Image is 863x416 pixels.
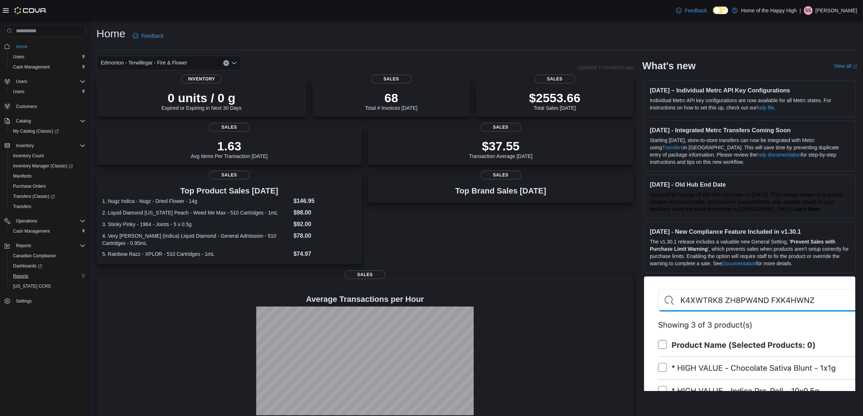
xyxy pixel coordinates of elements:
span: Cash Management [10,227,86,236]
span: Transfers [10,202,86,211]
button: Operations [13,217,40,225]
button: Inventory [1,141,88,151]
span: Inventory [181,75,222,83]
div: Total Sales [DATE] [529,91,581,111]
button: Open list of options [231,60,237,66]
span: My Catalog (Classic) [13,128,59,134]
button: Purchase Orders [7,181,88,191]
span: Purchase Orders [10,182,86,191]
dt: 2. Liquid Diamond [US_STATE] Peach - Weed Me Max - 510 Cartridges - 1mL [102,209,291,216]
div: Expired or Expiring in Next 30 Days [162,91,242,111]
button: Catalog [1,116,88,126]
span: Users [13,77,86,86]
span: Inventory Manager (Classic) [13,163,73,169]
span: Washington CCRS [10,282,86,291]
span: Reports [13,273,28,279]
h3: [DATE] - Old Hub End Date [650,181,850,188]
dd: $92.00 [294,220,356,229]
dd: $98.00 [294,208,356,217]
button: Inventory Count [7,151,88,161]
a: My Catalog (Classic) [10,127,62,136]
h3: [DATE] – Individual Metrc API Key Configurations [650,87,850,94]
dd: $74.97 [294,250,356,258]
dd: $78.00 [294,232,356,240]
a: [US_STATE] CCRS [10,282,54,291]
h3: Top Product Sales [DATE] [102,187,356,195]
span: Operations [16,218,37,224]
span: Purchase Orders [13,183,46,189]
div: Transaction Average [DATE] [469,139,533,159]
h1: Home [96,26,125,41]
a: Feedback [673,3,710,18]
span: Dashboards [13,263,42,269]
button: [US_STATE] CCRS [7,281,88,291]
p: Home of the Happy High [741,6,797,15]
a: Transfers [10,202,34,211]
span: [US_STATE] CCRS [13,283,51,289]
span: Reports [13,241,86,250]
button: Home [1,41,88,51]
span: Inventory [13,141,86,150]
span: Settings [13,296,86,305]
span: Transfers (Classic) [13,194,55,199]
a: Dashboards [10,262,45,270]
input: Dark Mode [713,7,728,14]
div: Sativa Simpson [804,6,813,15]
a: Feedback [130,29,166,43]
a: Inventory Manager (Classic) [10,162,76,170]
span: Settings [16,298,32,304]
nav: Complex example [4,38,86,325]
dd: $146.95 [294,197,356,205]
button: Inventory [13,141,37,150]
button: Operations [1,216,88,226]
a: Inventory Count [10,151,47,160]
h3: Top Brand Sales [DATE] [455,187,546,195]
button: Cash Management [7,62,88,72]
button: Clear input [223,60,229,66]
button: Reports [1,241,88,251]
p: The v1.30.1 release includes a valuable new General Setting, ' ', which prevents sales when produ... [650,238,850,267]
p: Updated 1 minute(s) ago [578,65,634,70]
span: Operations [13,217,86,225]
a: Users [10,53,27,61]
p: Individual Metrc API key configurations are now available for all Metrc states. For instructions ... [650,97,850,111]
span: Feedback [685,7,707,14]
button: Reports [7,271,88,281]
a: Cash Management [10,227,53,236]
dt: 3. Stinky Pinky - 1964 - Joints - 5 x 0.5g [102,221,291,228]
span: Sales [209,171,250,179]
span: Manifests [13,173,32,179]
button: Cash Management [7,226,88,236]
a: help file [757,105,774,111]
p: $2553.66 [529,91,581,105]
dt: 4. Very [PERSON_NAME] (Indica) Liquid Diamond - General Admission - 510 Cartridges - 0.95mL [102,232,291,247]
span: Sales [481,171,521,179]
span: Users [10,87,86,96]
a: Purchase Orders [10,182,49,191]
span: Users [10,53,86,61]
span: Customers [13,102,86,111]
span: Inventory Count [13,153,44,159]
span: SS [805,6,811,15]
span: Edmonton - Terwillegar - Fire & Flower [101,58,187,67]
div: Avg Items Per Transaction [DATE] [191,139,268,159]
span: Sales [535,75,575,83]
span: Reports [16,243,31,249]
span: Sales [371,75,412,83]
span: Feedback [141,32,163,39]
span: Canadian Compliance [10,251,86,260]
a: Reports [10,272,31,280]
span: Cova will be turning off Old Hub next year on [DATE]. This change allows us to quickly release ne... [650,192,843,212]
a: Dashboards [7,261,88,271]
h3: [DATE] - Integrated Metrc Transfers Coming Soon [650,126,850,134]
a: help documentation [757,152,801,158]
p: [PERSON_NAME] [816,6,857,15]
a: Cash Management [10,63,53,71]
a: Learn More [793,206,820,212]
a: View allExternal link [834,63,857,69]
span: Reports [10,272,86,280]
span: Cash Management [10,63,86,71]
p: $37.55 [469,139,533,153]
